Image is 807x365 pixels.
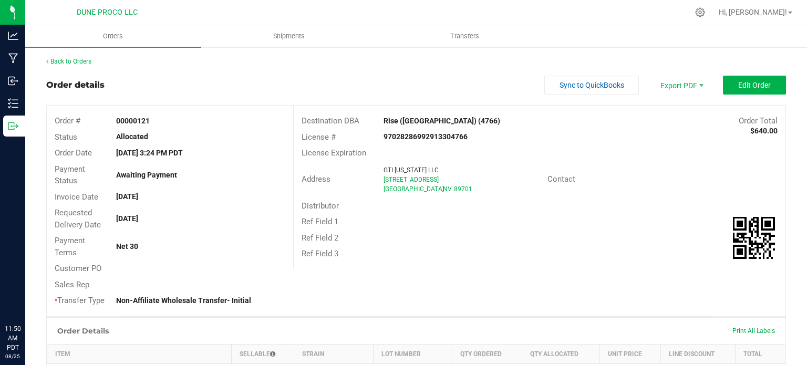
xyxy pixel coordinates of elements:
h1: Order Details [57,327,109,335]
th: Unit Price [600,344,661,363]
span: Invoice Date [55,192,98,202]
qrcode: 00000121 [733,217,775,259]
span: Edit Order [738,81,771,89]
img: Scan me! [733,217,775,259]
span: Transfers [436,32,493,41]
span: Hi, [PERSON_NAME]! [719,8,787,16]
strong: 97028286992913304766 [384,132,468,141]
button: Sync to QuickBooks [544,76,639,95]
inline-svg: Manufacturing [8,53,18,64]
a: Transfers [377,25,553,47]
span: Payment Status [55,164,85,186]
span: Order Date [55,148,92,158]
strong: Non-Affiliate Wholesale Transfer- Initial [116,296,251,305]
th: Total [736,344,785,363]
li: Export PDF [649,76,712,95]
strong: Awaiting Payment [116,171,177,179]
a: Shipments [201,25,377,47]
span: Order Total [739,116,778,126]
th: Line Discount [660,344,735,363]
span: License Expiration [302,148,366,158]
inline-svg: Analytics [8,30,18,41]
span: Destination DBA [302,116,359,126]
div: Order details [46,79,105,91]
span: Sales Rep [55,280,89,289]
span: Print All Labels [732,327,775,335]
span: 89701 [454,185,472,193]
span: , [442,185,443,193]
th: Sellable [231,344,294,363]
span: GTI [US_STATE] LLC [384,166,439,174]
th: Lot Number [373,344,452,363]
span: Shipments [259,32,319,41]
a: Orders [25,25,201,47]
p: 11:50 AM PDT [5,324,20,352]
span: Requested Delivery Date [55,208,101,230]
span: Ref Field 3 [302,249,338,258]
span: Ref Field 2 [302,233,338,243]
iframe: Resource center [11,281,42,312]
strong: [DATE] [116,192,138,201]
span: Ref Field 1 [302,217,338,226]
span: License # [302,132,336,142]
th: Strain [294,344,374,363]
span: Status [55,132,77,142]
span: DUNE PROCO LLC [77,8,138,17]
span: Transfer Type [55,296,105,305]
strong: Allocated [116,132,148,141]
strong: 00000121 [116,117,150,125]
span: [GEOGRAPHIC_DATA] [384,185,444,193]
th: Item [47,344,232,363]
span: Address [302,174,330,184]
span: Order # [55,116,80,126]
p: 08/25 [5,352,20,360]
inline-svg: Inbound [8,76,18,86]
strong: Net 30 [116,242,138,251]
inline-svg: Outbound [8,121,18,131]
strong: Rise ([GEOGRAPHIC_DATA]) (4766) [384,117,500,125]
button: Edit Order [723,76,786,95]
th: Qty Ordered [452,344,522,363]
div: Manage settings [694,7,707,17]
span: Orders [89,32,137,41]
inline-svg: Inventory [8,98,18,109]
span: NV [443,185,452,193]
th: Qty Allocated [522,344,600,363]
span: Payment Terms [55,236,85,257]
span: Customer PO [55,264,101,273]
span: [STREET_ADDRESS] [384,176,439,183]
strong: [DATE] 3:24 PM PDT [116,149,183,157]
a: Back to Orders [46,58,91,65]
span: Sync to QuickBooks [560,81,624,89]
span: Distributor [302,201,339,211]
span: Contact [547,174,575,184]
strong: [DATE] [116,214,138,223]
strong: $640.00 [750,127,778,135]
